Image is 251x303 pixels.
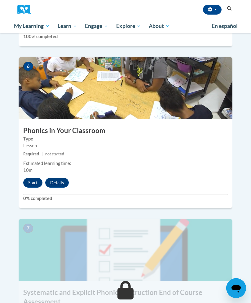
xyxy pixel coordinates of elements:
img: Course Image [19,57,232,119]
a: Explore [112,19,145,33]
div: Main menu [9,19,242,33]
img: Logo brand [17,5,36,14]
button: Account Settings [203,5,222,15]
a: About [145,19,174,33]
button: Search [225,5,234,12]
span: 7 [23,224,33,233]
span: not started [45,152,64,156]
label: Type [23,136,228,142]
a: Engage [81,19,112,33]
div: Lesson [23,142,228,149]
img: Course Image [19,219,232,281]
span: En español [212,23,238,29]
span: Learn [58,22,77,30]
span: 6 [23,62,33,71]
button: Start [23,178,42,188]
button: Details [45,178,69,188]
div: Estimated learning time: [23,160,228,167]
a: My Learning [10,19,54,33]
a: Learn [54,19,81,33]
label: 0% completed [23,195,228,202]
a: Cox Campus [17,5,36,14]
iframe: Button to launch messaging window [226,278,246,298]
span: | [42,152,43,156]
label: 100% completed [23,33,228,40]
span: 10m [23,167,33,173]
span: Engage [85,22,108,30]
span: My Learning [14,22,50,30]
span: Required [23,152,39,156]
span: About [149,22,170,30]
h3: Phonics in Your Classroom [19,126,232,136]
a: En español [208,20,242,33]
span: Explore [116,22,141,30]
